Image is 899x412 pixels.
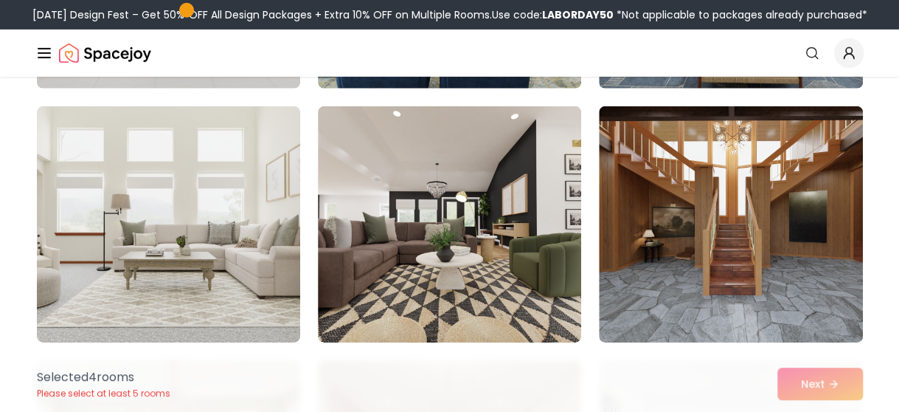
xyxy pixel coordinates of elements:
[59,38,151,68] img: Spacejoy Logo
[32,7,867,22] div: [DATE] Design Fest – Get 50% OFF All Design Packages + Extra 10% OFF on Multiple Rooms.
[599,106,862,343] img: Room room-60
[37,368,170,386] p: Selected 4 room s
[37,388,170,399] p: Please select at least 5 rooms
[35,30,864,77] nav: Global
[492,7,614,22] span: Use code:
[318,106,581,343] img: Room room-59
[59,38,151,68] a: Spacejoy
[542,7,614,22] b: LABORDAY50
[614,7,867,22] span: *Not applicable to packages already purchased*
[37,106,300,343] img: Room room-58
